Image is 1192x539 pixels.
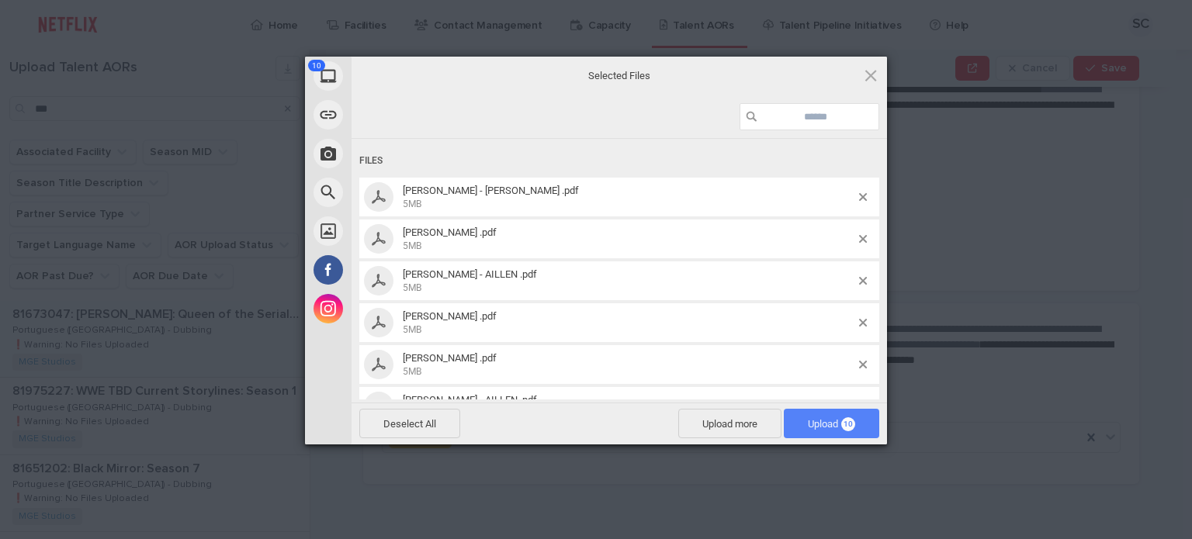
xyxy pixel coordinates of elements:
[403,282,421,293] span: 5MB
[398,394,859,420] span: ISABELA QUADROS - AILLEN .pdf
[305,173,491,212] div: Web Search
[359,147,879,175] div: Files
[403,268,537,280] span: [PERSON_NAME] - AILLEN .pdf
[398,352,859,378] span: CAMILLA ANDRADE- AILLEN .pdf
[403,394,537,406] span: [PERSON_NAME] - AILLEN .pdf
[305,212,491,250] div: Unsplash
[403,226,497,238] span: [PERSON_NAME] .pdf
[305,289,491,328] div: Instagram
[808,418,855,430] span: Upload
[403,310,497,322] span: [PERSON_NAME] .pdf
[841,417,855,431] span: 10
[398,185,859,210] span: MARTHA COHEN - AILEEN .pdf
[403,352,497,364] span: [PERSON_NAME] .pdf
[678,409,781,438] span: Upload more
[464,68,774,82] span: Selected Files
[398,268,859,294] span: TAIS FEIJO - AILLEN .pdf
[403,366,421,377] span: 5MB
[398,226,859,252] span: RAFAEL PINHEIRO - AILLEN .pdf
[403,240,421,251] span: 5MB
[403,324,421,335] span: 5MB
[305,57,491,95] div: My Device
[784,409,879,438] span: Upload
[403,185,579,196] span: [PERSON_NAME] - [PERSON_NAME] .pdf
[305,95,491,134] div: Link (URL)
[305,250,491,289] div: Facebook
[398,310,859,336] span: CAIO GUARNIERI - AILLEN .pdf
[305,134,491,173] div: Take Photo
[308,60,325,71] span: 10
[403,199,421,209] span: 5MB
[862,67,879,84] span: Click here or hit ESC to close picker
[359,409,460,438] span: Deselect All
